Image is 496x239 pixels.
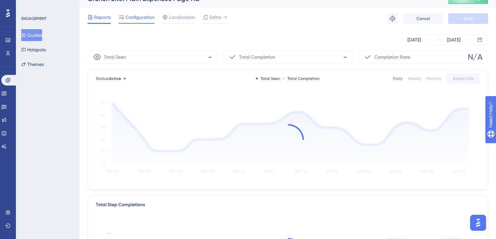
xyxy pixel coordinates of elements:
[21,44,46,56] button: Hotspots
[16,2,41,10] span: Need Help?
[447,73,480,84] button: Export CSV
[374,53,410,61] span: Completion Rate
[468,213,488,233] iframe: UserGuiding AI Assistant Launcher
[94,13,111,21] span: Reports
[208,52,212,62] span: -
[96,76,121,81] span: Status:
[109,76,121,81] span: Active
[210,13,222,21] span: Editor
[468,52,482,62] span: N/A
[104,53,126,61] span: Total Seen
[403,13,443,24] button: Cancel
[416,16,430,21] span: Cancel
[453,76,474,81] span: Export CSV
[21,29,42,41] button: Guides
[239,53,275,61] span: Total Completion
[447,36,461,44] div: [DATE]
[343,52,347,62] span: -
[21,58,44,70] button: Themes
[96,201,145,209] div: Total Step Completions
[21,16,46,21] div: ENGAGEMENT
[426,76,441,81] div: Monthly
[256,76,280,81] div: Total Seen
[464,16,473,21] span: Save
[448,13,488,24] button: Save
[125,13,155,21] span: Configuration
[169,13,195,21] span: Localization
[407,36,421,44] div: [DATE]
[393,76,403,81] div: Daily
[283,76,320,81] div: Total Completion
[408,76,421,81] div: Weekly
